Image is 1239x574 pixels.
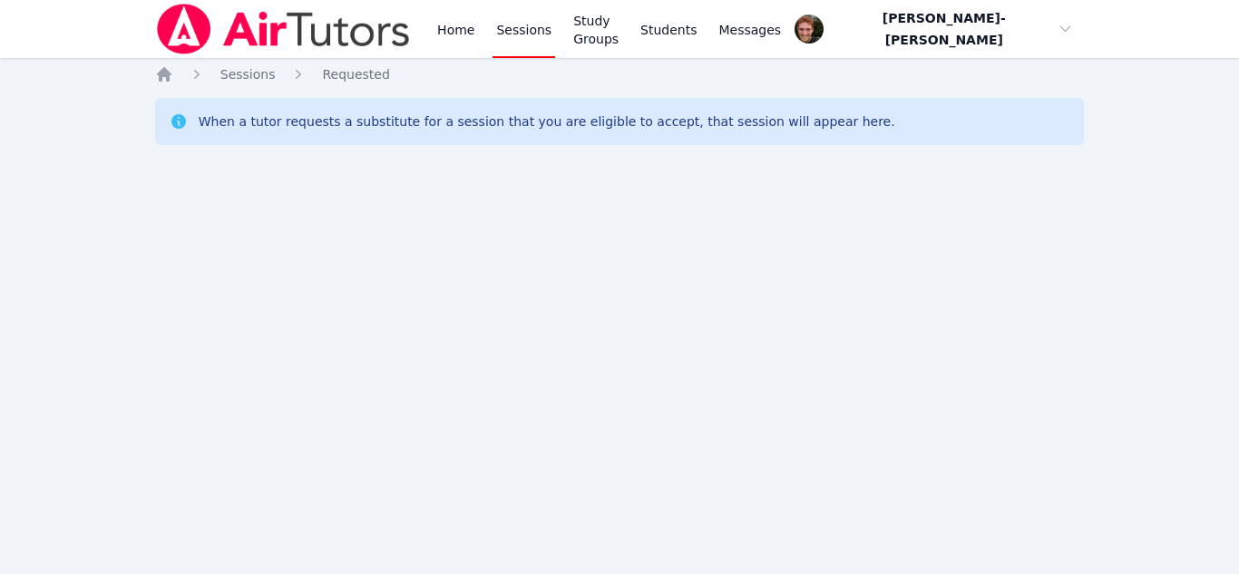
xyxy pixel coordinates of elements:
[199,112,895,131] div: When a tutor requests a substitute for a session that you are eligible to accept, that session wi...
[719,21,782,39] span: Messages
[155,4,412,54] img: Air Tutors
[322,67,389,82] span: Requested
[220,67,276,82] span: Sessions
[155,65,1085,83] nav: Breadcrumb
[220,65,276,83] a: Sessions
[322,65,389,83] a: Requested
